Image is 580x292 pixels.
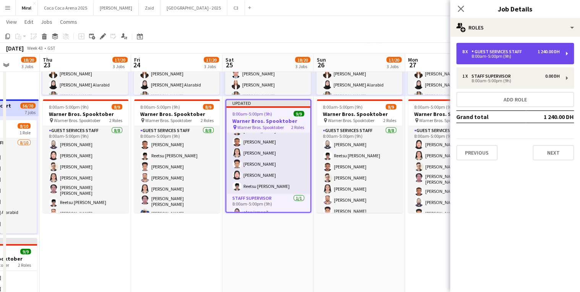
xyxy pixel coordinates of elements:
button: Zaid [139,0,160,15]
span: 2 Roles [109,117,122,123]
span: 18/20 [295,57,310,63]
app-job-card: 8:00am-5:00pm (9h)8/9Warner Bros. Spooktober Warner Bros. Spooktober2 RolesGuest Services Staff8/... [317,100,402,213]
span: 2 Roles [201,117,214,123]
span: 2 Roles [291,124,304,130]
span: Week 43 [25,45,44,51]
span: 8:00am-5:00pm (9h) [140,104,180,110]
button: C3 [227,0,245,15]
a: Jobs [38,17,55,27]
span: 9/9 [293,111,304,117]
span: Sat [225,56,234,63]
span: Warner Bros. Spooktober [145,117,192,123]
div: 0.00 DH [545,73,560,79]
span: Fri [134,56,140,63]
button: Add role [456,92,574,107]
button: Coca Coca Arena 2025 [38,0,94,15]
app-job-card: 8:00am-5:00pm (9h)8/9Warner Bros. Spooktober Warner Bros. Spooktober2 RolesGuest Services Staff8/... [134,100,220,213]
div: 3 Jobs [21,64,36,69]
span: 8:00am-5:00pm (9h) [323,104,363,110]
span: 24 [133,60,140,69]
span: 9/9 [20,249,31,254]
div: 3 Jobs [204,64,219,69]
h3: Warner Bros. Spooktober [317,111,402,117]
span: Edit [24,18,33,25]
span: Warner Bros. Spooktober [54,117,100,123]
span: 26 [316,60,326,69]
div: 8:00am-5:00pm (9h) [462,79,560,83]
app-card-role: 8:00am-5:00pm (9h)[PERSON_NAME][PERSON_NAME][PERSON_NAME][PERSON_NAME][PERSON_NAME][PERSON_NAME][... [226,90,310,194]
div: Updated [226,100,310,106]
span: Thu [43,56,52,63]
td: Grand total [456,111,526,123]
span: 8/9 [386,104,396,110]
span: 8/9 [203,104,214,110]
span: 2 Roles [18,262,31,268]
span: Jobs [41,18,52,25]
span: 17/20 [386,57,402,63]
span: Sun [317,56,326,63]
h3: Warner Bros. Spooktober [226,117,310,124]
h3: Job Details [450,4,580,14]
span: 1 Role [19,130,31,135]
div: [DATE] [6,44,24,52]
button: [GEOGRAPHIC_DATA] - 2025 [160,0,227,15]
div: 8 x [462,49,471,54]
span: Warner Bros. Spooktober [419,117,466,123]
span: 18/20 [21,57,36,63]
span: 27 [407,60,418,69]
div: 3 Jobs [295,64,310,69]
div: 1 240.00 DH [538,49,560,54]
span: View [6,18,17,25]
div: GST [47,45,55,51]
app-job-card: Updated8:00am-5:00pm (9h)9/9Warner Bros. Spooktober Warner Bros. Spooktober2 Roles8:00am-5:00pm (... [225,100,311,213]
h3: Warner Bros. Spooktober [43,111,128,117]
span: 23 [42,60,52,69]
div: Guest Services Staff [471,49,525,54]
span: Warner Bros. Spooktober [328,117,374,123]
app-card-role: Guest Services Staff8/88:00am-5:00pm (9h)[PERSON_NAME][PERSON_NAME][PERSON_NAME][PERSON_NAME] [PE... [408,126,494,232]
span: 8:00am-5:00pm (9h) [49,104,89,110]
span: Comms [60,18,77,25]
div: Staff Supervisor [471,73,514,79]
div: 8:00am-5:00pm (9h) [462,54,560,58]
a: View [3,17,20,27]
div: 1 x [462,73,471,79]
span: Mon [408,56,418,63]
div: 3 Jobs [387,64,401,69]
h3: Warner Bros. Spooktober [408,111,494,117]
a: Comms [57,17,80,27]
app-card-role: Guest Services Staff8/88:00am-5:00pm (9h)[PERSON_NAME][PERSON_NAME][PERSON_NAME][PERSON_NAME][PER... [43,126,128,232]
span: 2 Roles [383,117,396,123]
button: [PERSON_NAME] [94,0,139,15]
a: Edit [21,17,36,27]
span: 17/20 [112,57,128,63]
span: Warner Bros. Spooktober [237,124,284,130]
span: 17/20 [204,57,219,63]
span: 56/70 [20,103,36,109]
div: 7 jobs [25,109,36,115]
app-card-role: Guest Services Staff8/88:00am-5:00pm (9h)[PERSON_NAME]Reetsu [PERSON_NAME][PERSON_NAME][PERSON_NA... [134,126,220,232]
app-card-role: Guest Services Staff8/88:00am-5:00pm (9h)[PERSON_NAME]Reetsu [PERSON_NAME][PERSON_NAME][PERSON_NA... [317,126,402,230]
div: 3 Jobs [113,64,127,69]
button: Next [533,145,574,160]
h3: Warner Bros. Spooktober [134,111,220,117]
span: 8:00am-5:00pm (9h) [414,104,454,110]
app-job-card: 8:00am-5:00pm (9h)8/9Warner Bros. Spooktober Warner Bros. Spooktober2 RolesGuest Services Staff8/... [408,100,494,213]
button: Previous [456,145,497,160]
app-card-role: Staff Supervisor1/18:00am-5:00pm (9h)alaa ismaail [226,194,310,220]
span: 25 [224,60,234,69]
app-job-card: 8:00am-5:00pm (9h)8/9Warner Bros. Spooktober Warner Bros. Spooktober2 RolesGuest Services Staff8/... [43,100,128,213]
button: Miral [16,0,38,15]
td: 1 240.00 DH [526,111,574,123]
div: Roles [450,18,580,37]
span: 8/10 [18,123,31,129]
span: 8/9 [112,104,122,110]
span: 8:00am-5:00pm (9h) [232,111,272,117]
